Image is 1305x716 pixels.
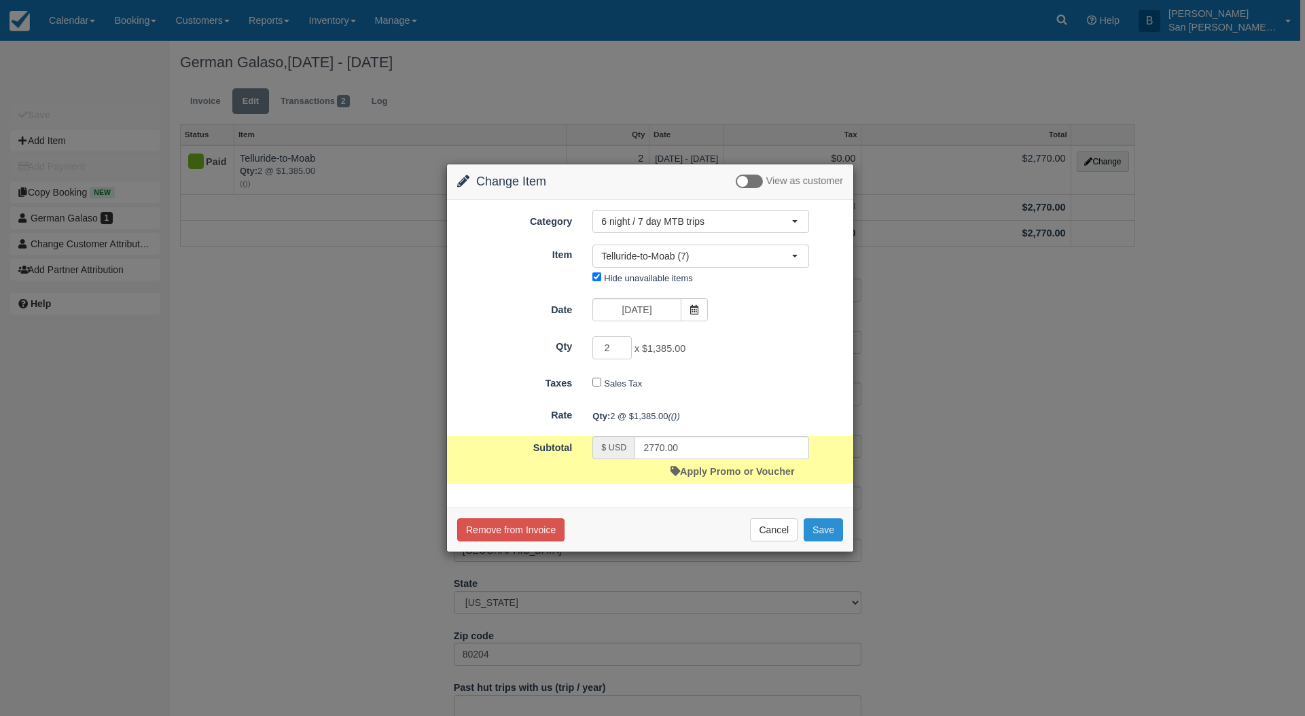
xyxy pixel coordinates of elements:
label: Item [447,243,582,262]
span: Change Item [476,175,546,188]
label: Qty [447,335,582,354]
label: Subtotal [447,436,582,455]
label: Category [447,210,582,229]
em: (()) [668,411,679,421]
label: Date [447,298,582,317]
span: Telluride-to-Moab (7) [601,249,791,263]
button: Remove from Invoice [457,518,565,541]
label: Sales Tax [604,378,642,389]
button: Cancel [750,518,798,541]
span: View as customer [766,176,843,187]
label: Taxes [447,372,582,391]
span: x $1,385.00 [634,343,685,354]
label: Rate [447,404,582,423]
label: Hide unavailable items [604,273,692,283]
button: 6 night / 7 day MTB trips [592,210,809,233]
a: Apply Promo or Voucher [671,466,794,477]
span: 6 night / 7 day MTB trips [601,215,791,228]
input: Qty [592,336,632,359]
button: Telluride-to-Moab (7) [592,245,809,268]
button: Save [804,518,843,541]
div: 2 @ $1,385.00 [582,405,853,427]
strong: Qty [592,411,610,421]
small: $ USD [601,443,626,452]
